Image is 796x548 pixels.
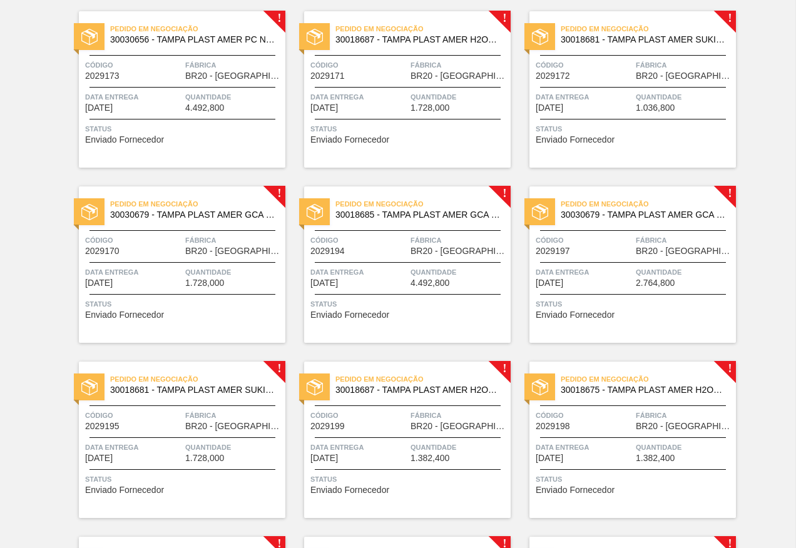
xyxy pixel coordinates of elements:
[335,210,501,220] span: 30018685 - TAMPA PLAST AMER GCA S/LINER
[561,373,736,385] span: Pedido em Negociação
[310,266,407,278] span: Data entrega
[335,23,511,35] span: Pedido em Negociação
[307,29,323,45] img: status
[636,422,733,431] span: BR20 - Sapucaia
[310,473,508,485] span: Status
[185,441,282,454] span: Quantidade
[185,91,282,103] span: Quantidade
[511,362,736,518] a: !statusPedido em Negociação30018675 - TAMPA PLAST AMER H2OH LIMONETO S/LINERCódigo2029198FábricaB...
[561,35,726,44] span: 30018681 - TAMPA PLAST AMER SUKITA S/LINER
[85,278,113,288] span: 02/10/2025
[185,266,282,278] span: Quantidade
[185,71,282,81] span: BR20 - Sapucaia
[536,234,633,246] span: Código
[85,91,182,103] span: Data entrega
[636,103,675,113] span: 1.036,800
[335,35,501,44] span: 30018687 - TAMPA PLAST AMER H2OH LIMAO S/LINER
[536,485,615,495] span: Enviado Fornecedor
[310,409,407,422] span: Código
[285,11,511,168] a: !statusPedido em Negociação30018687 - TAMPA PLAST AMER H2OH LIMAO S/LINERCódigo2029171FábricaBR20...
[310,485,389,495] span: Enviado Fornecedor
[636,59,733,71] span: Fábrica
[185,409,282,422] span: Fábrica
[307,204,323,220] img: status
[85,310,164,320] span: Enviado Fornecedor
[335,373,511,385] span: Pedido em Negociação
[411,91,508,103] span: Quantidade
[307,379,323,395] img: status
[310,71,345,81] span: 2029171
[185,278,224,288] span: 1.728,000
[310,246,345,256] span: 2029194
[636,441,733,454] span: Quantidade
[185,422,282,431] span: BR20 - Sapucaia
[536,298,733,310] span: Status
[310,123,508,135] span: Status
[511,11,736,168] a: !statusPedido em Negociação30018681 - TAMPA PLAST AMER SUKITA S/LINERCódigo2029172FábricaBR20 - [...
[411,246,508,256] span: BR20 - Sapucaia
[81,379,98,395] img: status
[310,59,407,71] span: Código
[85,441,182,454] span: Data entrega
[110,35,275,44] span: 30030656 - TAMPA PLAST AMER PC NIV24
[536,473,733,485] span: Status
[536,71,570,81] span: 2029172
[60,362,285,518] a: !statusPedido em Negociação30018681 - TAMPA PLAST AMER SUKITA S/LINERCódigo2029195FábricaBR20 - [...
[81,29,98,45] img: status
[561,23,736,35] span: Pedido em Negociação
[85,422,120,431] span: 2029195
[411,409,508,422] span: Fábrica
[536,454,563,463] span: 22/10/2025
[85,473,282,485] span: Status
[310,103,338,113] span: 02/10/2025
[85,266,182,278] span: Data entrega
[636,234,733,246] span: Fábrica
[60,11,285,168] a: !statusPedido em Negociação30030656 - TAMPA PLAST AMER PC NIV24Código2029173FábricaBR20 - [GEOGRA...
[411,59,508,71] span: Fábrica
[536,123,733,135] span: Status
[561,198,736,210] span: Pedido em Negociação
[110,23,285,35] span: Pedido em Negociação
[85,71,120,81] span: 2029173
[335,198,511,210] span: Pedido em Negociação
[636,266,733,278] span: Quantidade
[85,246,120,256] span: 2029170
[85,485,164,495] span: Enviado Fornecedor
[536,135,615,145] span: Enviado Fornecedor
[185,103,224,113] span: 4.492,800
[536,409,633,422] span: Código
[81,204,98,220] img: status
[285,362,511,518] a: !statusPedido em Negociação30018687 - TAMPA PLAST AMER H2OH LIMAO S/LINERCódigo2029199FábricaBR20...
[185,59,282,71] span: Fábrica
[536,422,570,431] span: 2029198
[636,278,675,288] span: 2.764,800
[85,409,182,422] span: Código
[85,59,182,71] span: Código
[532,379,548,395] img: status
[110,210,275,220] span: 30030679 - TAMPA PLAST AMER GCA ZERO NIV24
[110,385,275,395] span: 30018681 - TAMPA PLAST AMER SUKITA S/LINER
[536,59,633,71] span: Código
[310,422,345,431] span: 2029199
[310,298,508,310] span: Status
[110,373,285,385] span: Pedido em Negociação
[561,385,726,395] span: 30018675 - TAMPA PLAST AMER H2OH LIMONETO S/LINER
[85,135,164,145] span: Enviado Fornecedor
[636,409,733,422] span: Fábrica
[310,91,407,103] span: Data entrega
[310,454,338,463] span: 22/10/2025
[536,266,633,278] span: Data entrega
[310,310,389,320] span: Enviado Fornecedor
[285,186,511,343] a: !statusPedido em Negociação30018685 - TAMPA PLAST AMER GCA S/LINERCódigo2029194FábricaBR20 - [GEO...
[532,29,548,45] img: status
[310,278,338,288] span: 09/10/2025
[636,71,733,81] span: BR20 - Sapucaia
[636,246,733,256] span: BR20 - Sapucaia
[511,186,736,343] a: !statusPedido em Negociação30030679 - TAMPA PLAST AMER GCA ZERO NIV24Código2029197FábricaBR20 - [...
[536,91,633,103] span: Data entrega
[411,278,449,288] span: 4.492,800
[60,186,285,343] a: !statusPedido em Negociação30030679 - TAMPA PLAST AMER GCA ZERO NIV24Código2029170FábricaBR20 - [...
[85,234,182,246] span: Código
[411,441,508,454] span: Quantidade
[185,246,282,256] span: BR20 - Sapucaia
